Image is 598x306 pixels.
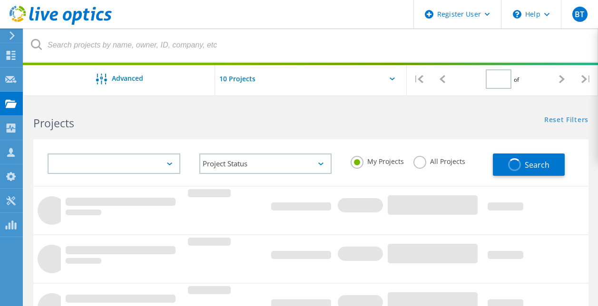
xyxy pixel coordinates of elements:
[10,20,112,27] a: Live Optics Dashboard
[575,10,584,18] span: BT
[33,115,74,131] b: Projects
[513,10,521,19] svg: \n
[413,156,465,165] label: All Projects
[493,153,565,176] button: Search
[407,62,431,96] div: |
[544,116,588,124] a: Reset Filters
[574,62,598,96] div: |
[514,76,519,84] span: of
[351,156,404,165] label: My Projects
[525,160,549,170] span: Search
[199,153,332,174] div: Project Status
[112,75,143,82] span: Advanced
